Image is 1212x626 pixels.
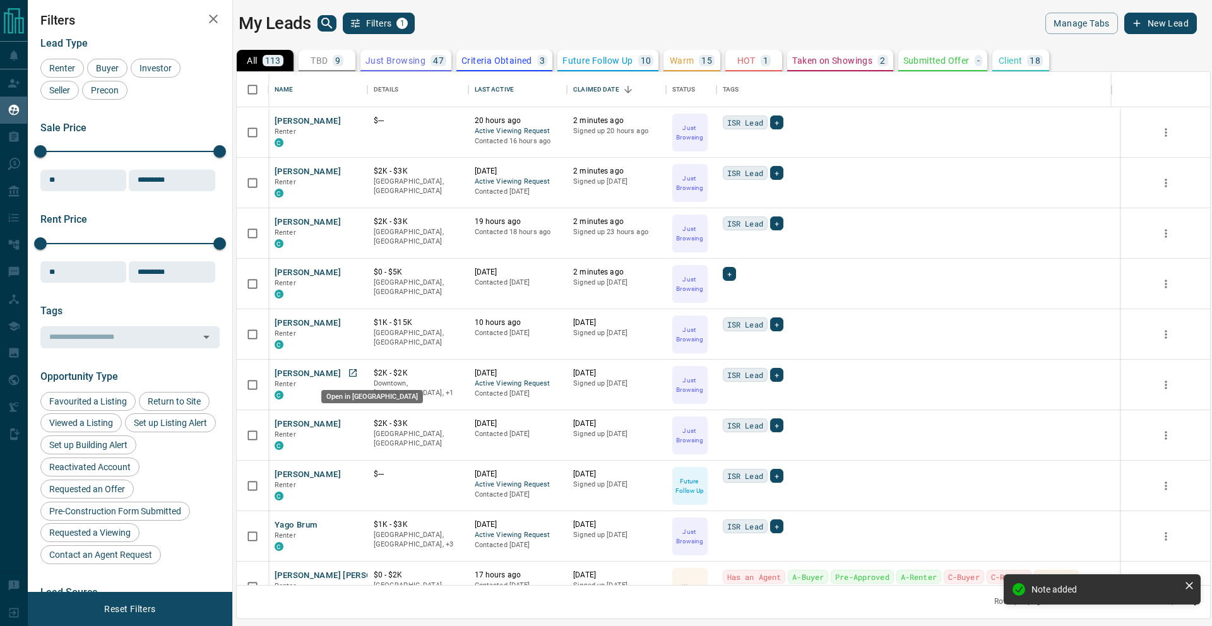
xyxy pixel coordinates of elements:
div: condos.ca [275,239,283,248]
p: Contacted 16 hours ago [475,136,561,146]
span: A-Buyer [792,570,824,583]
div: Claimed Date [567,72,666,107]
p: Submitted Offer [903,56,970,65]
button: [PERSON_NAME] [275,469,341,481]
p: Contacted [DATE] [475,490,561,500]
div: Last Active [468,72,567,107]
p: - [977,56,980,65]
p: Signed up [DATE] [573,530,660,540]
div: condos.ca [275,441,283,450]
span: Favourited a Listing [45,396,131,406]
div: Tags [716,72,1112,107]
p: Future Follow Up [562,56,633,65]
span: + [775,116,779,129]
span: Requested a Viewing [45,528,135,538]
p: Just Browsing [365,56,425,65]
div: Open in [GEOGRAPHIC_DATA] [321,390,423,403]
p: [GEOGRAPHIC_DATA], [GEOGRAPHIC_DATA] [374,227,462,247]
span: Active Viewing Request [475,379,561,389]
span: ISR Lead [727,470,763,482]
p: Client [999,56,1022,65]
div: Set up Building Alert [40,435,136,454]
p: [DATE] [573,317,660,328]
p: 2 minutes ago [573,216,660,227]
div: Investor [131,59,181,78]
button: more [1156,527,1175,546]
p: Signed up 23 hours ago [573,227,660,237]
div: Pre-Construction Form Submitted [40,502,190,521]
p: [DATE] [573,570,660,581]
p: 113 [265,56,281,65]
p: Contacted [DATE] [475,581,561,591]
p: [DATE] [573,418,660,429]
button: New Lead [1124,13,1197,34]
div: Precon [82,81,128,100]
span: Pre-Construction Form Submitted [45,506,186,516]
div: Contact an Agent Request [40,545,161,564]
p: 2 [880,56,885,65]
span: ISR Lead [727,116,763,129]
p: Just Browsing [674,123,706,142]
span: + [775,318,779,331]
span: ISR Lead [727,419,763,432]
span: Pre-Approved [835,570,889,583]
p: $2K - $3K [374,216,462,227]
div: + [770,216,783,230]
div: condos.ca [275,391,283,399]
div: Details [367,72,468,107]
p: Toronto [374,379,462,398]
button: Reset Filters [96,598,163,620]
span: + [775,470,779,482]
p: [DATE] [475,519,561,530]
p: 2 minutes ago [573,166,660,177]
div: Requested an Offer [40,480,134,499]
p: $1K - $3K [374,519,462,530]
p: West End, Midtown | Central, Toronto [374,530,462,550]
div: Requested a Viewing [40,523,140,542]
button: [PERSON_NAME] [PERSON_NAME] [275,570,409,582]
p: 20 hours ago [475,115,561,126]
p: 15 [701,56,712,65]
p: Contacted [DATE] [475,278,561,288]
button: [PERSON_NAME] [275,418,341,430]
div: Favourited a Listing [40,392,136,411]
p: $2K - $3K [374,418,462,429]
span: ISR Lead [727,520,763,533]
p: Just Browsing [674,325,706,344]
p: [DATE] [475,469,561,480]
div: Name [268,72,367,107]
div: + [723,267,736,281]
div: condos.ca [275,138,283,147]
p: HOT [737,56,756,65]
div: Viewed a Listing [40,413,122,432]
button: more [1156,375,1175,394]
p: [GEOGRAPHIC_DATA], [GEOGRAPHIC_DATA] [374,581,462,600]
div: + [770,115,783,129]
p: Contacted [DATE] [475,328,561,338]
div: condos.ca [275,290,283,298]
div: Return to Site [139,392,210,411]
span: Renter [275,430,296,439]
p: 3 [540,56,545,65]
p: Signed up [DATE] [573,581,660,591]
p: Rows per page: [994,596,1047,607]
button: Sort [619,81,637,98]
span: Renter [275,481,296,489]
p: 10 [641,56,651,65]
p: Contacted [DATE] [475,429,561,439]
button: [PERSON_NAME] [275,115,341,127]
span: Return to Site [143,396,205,406]
button: more [1156,174,1175,192]
span: ISR Lead [727,167,763,179]
p: $--- [374,115,462,126]
p: Just Browsing [674,174,706,192]
span: C-Buyer [948,570,980,583]
h1: My Leads [239,13,311,33]
p: $1K - $15K [374,317,462,328]
div: Note added [1031,584,1179,594]
button: Filters1 [343,13,415,34]
div: Tags [723,72,739,107]
p: 47 [433,56,444,65]
span: Reactivated Account [45,462,135,472]
p: $2K - $2K [374,368,462,379]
